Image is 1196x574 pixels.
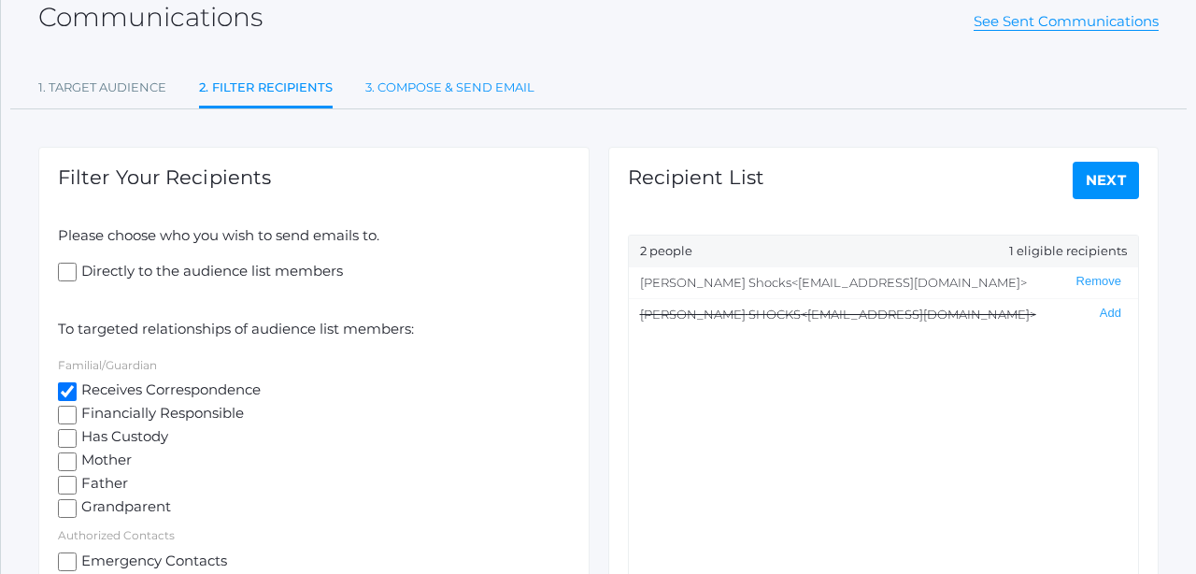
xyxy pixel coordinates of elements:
[801,307,1036,322] span: <[EMAIL_ADDRESS][DOMAIN_NAME]>
[58,319,570,340] p: To targeted relationships of audience list members:
[77,496,171,520] span: Grandparent
[38,3,263,32] h2: Communications
[974,12,1159,31] a: See Sent Communications
[1094,306,1127,322] button: Add
[1073,162,1140,199] a: Next
[77,380,261,403] span: Receives Correspondence
[365,69,534,107] a: 3. Compose & Send Email
[58,528,175,542] label: Authorized Contacts
[640,307,801,322] span: [PERSON_NAME] SHOCKS
[628,166,764,188] h1: Recipient List
[77,426,168,450] span: Has Custody
[58,499,77,518] input: Grandparent
[791,275,1027,290] span: <[EMAIL_ADDRESS][DOMAIN_NAME]>
[77,261,343,284] span: Directly to the audience list members
[58,452,77,471] input: Mother
[58,476,77,495] input: Father
[77,473,128,496] span: Father
[58,406,77,424] input: Financially Responsible
[58,225,570,247] p: Please choose who you wish to send emails to.
[58,552,77,571] input: Emergency Contacts
[38,69,166,107] a: 1. Target Audience
[77,551,227,574] span: Emergency Contacts
[58,263,77,281] input: Directly to the audience list members
[58,429,77,448] input: Has Custody
[199,69,333,109] a: 2. Filter Recipients
[77,403,244,426] span: Financially Responsible
[58,166,271,188] h1: Filter Your Recipients
[58,358,157,372] label: Familial/Guardian
[1071,274,1127,290] button: Remove
[629,236,1139,267] div: 2 people
[640,275,791,290] span: [PERSON_NAME] Shocks
[1009,242,1127,261] span: 1 eligible recipients
[58,382,77,401] input: Receives Correspondence
[77,450,132,473] span: Mother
